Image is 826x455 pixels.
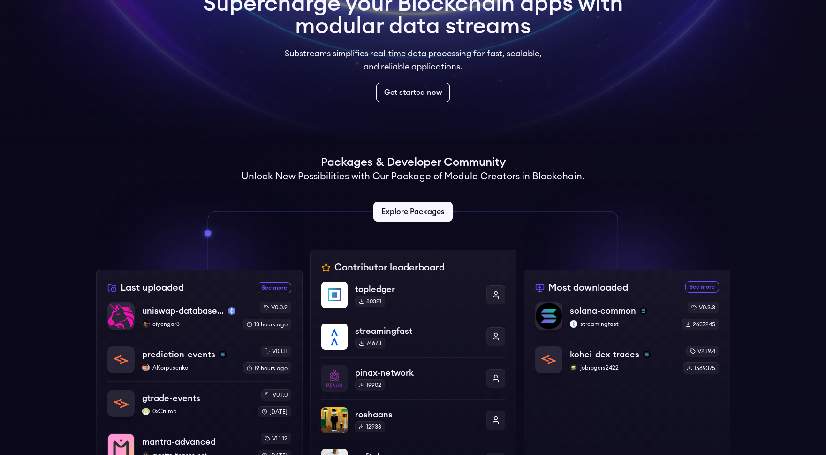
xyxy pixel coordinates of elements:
[142,408,250,415] p: 0xCrumb
[142,304,224,317] p: uniswap-database-changes-mainnet
[321,357,505,399] a: pinax-networkpinax-network19902
[321,399,505,441] a: roshaansroshaans12938
[535,302,719,338] a: solana-commonsolana-commonsolanastreamingfaststreamingfastv0.3.32637245
[108,347,134,373] img: prediction-events
[640,307,647,315] img: solana
[142,348,215,361] p: prediction-events
[243,319,291,330] div: 13 hours ago
[142,364,235,371] p: AKorpusenko
[107,381,291,425] a: gtrade-eventsgtrade-events0xCrumb0xCrumbv0.1.0[DATE]
[570,348,639,361] p: kohei-dex-trades
[261,389,291,401] div: v0.1.0
[321,365,348,392] img: pinax-network
[142,320,235,328] p: ciyengar3
[355,324,479,338] p: streamingfast
[142,408,150,415] img: 0xCrumb
[258,282,291,293] a: See more recently uploaded packages
[321,282,348,308] img: topledger
[570,320,674,328] p: streamingfast
[570,364,577,371] img: jobrogers2422
[228,307,235,315] img: mainnet
[536,303,562,329] img: solana-common
[142,320,150,328] img: ciyengar3
[682,319,719,330] div: 2637245
[142,364,150,371] img: AKorpusenko
[570,304,636,317] p: solana-common
[258,406,291,417] div: [DATE]
[688,302,719,313] div: v0.3.3
[355,408,479,421] p: roshaans
[355,338,385,349] div: 74673
[107,302,291,338] a: uniswap-database-changes-mainnetuniswap-database-changes-mainnetmainnetciyengar3ciyengar3v0.0.913...
[278,47,548,73] p: Substreams simplifies real-time data processing for fast, scalable, and reliable applications.
[142,392,200,405] p: gtrade-events
[243,362,291,374] div: 19 hours ago
[536,347,562,373] img: kohei-dex-trades
[108,303,134,329] img: uniswap-database-changes-mainnet
[321,282,505,316] a: topledgertopledger80321
[685,281,719,293] a: See more most downloaded packages
[643,351,651,358] img: solana
[219,351,227,358] img: solana
[242,170,584,183] h2: Unlock New Possibilities with Our Package of Module Creators in Blockchain.
[373,202,453,222] a: Explore Packages
[376,83,450,102] a: Get started now
[321,407,348,433] img: roshaans
[260,302,291,313] div: v0.0.9
[355,283,479,296] p: topledger
[261,433,291,444] div: v1.1.12
[535,338,719,374] a: kohei-dex-tradeskohei-dex-tradessolanajobrogers2422jobrogers2422v2.19.41569375
[321,324,348,350] img: streamingfast
[355,421,385,432] div: 12938
[686,346,719,357] div: v2.19.4
[108,390,134,416] img: gtrade-events
[107,338,291,381] a: prediction-eventsprediction-eventssolanaAKorpusenkoAKorpusenkov0.1.1119 hours ago
[142,435,216,448] p: mantra-advanced
[321,155,506,170] h1: Packages & Developer Community
[355,379,385,391] div: 19902
[321,316,505,357] a: streamingfaststreamingfast74673
[355,296,385,307] div: 80321
[570,364,675,371] p: jobrogers2422
[355,366,479,379] p: pinax-network
[683,362,719,374] div: 1569375
[570,320,577,328] img: streamingfast
[261,346,291,357] div: v0.1.11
